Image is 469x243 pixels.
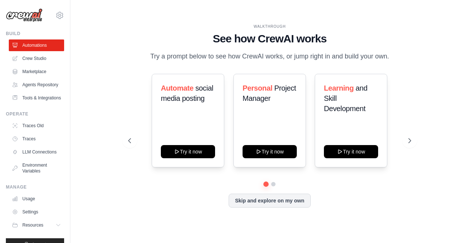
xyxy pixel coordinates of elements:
[324,84,354,92] span: Learning
[9,206,64,218] a: Settings
[128,32,411,45] h1: See how CrewAI works
[9,92,64,104] a: Tools & Integrations
[161,145,215,158] button: Try it now
[324,145,378,158] button: Try it now
[9,53,64,64] a: Crew Studio
[9,219,64,231] button: Resources
[6,184,64,190] div: Manage
[9,66,64,77] a: Marketplace
[243,84,272,92] span: Personal
[229,194,310,208] button: Skip and explore on my own
[324,84,368,113] span: and Skill Development
[243,84,296,102] span: Project Manager
[6,31,64,37] div: Build
[128,24,411,29] div: WALKTHROUGH
[161,84,213,102] span: social media posting
[9,193,64,205] a: Usage
[432,208,469,243] div: Widget de chat
[6,8,43,22] img: Logo
[9,120,64,132] a: Traces Old
[9,146,64,158] a: LLM Connections
[6,111,64,117] div: Operate
[161,84,193,92] span: Automate
[432,208,469,243] iframe: Chat Widget
[9,79,64,91] a: Agents Repository
[147,51,393,62] p: Try a prompt below to see how CrewAI works, or jump right in and build your own.
[9,133,64,145] a: Traces
[243,145,297,158] button: Try it now
[9,159,64,177] a: Environment Variables
[22,222,43,228] span: Resources
[9,39,64,51] a: Automations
